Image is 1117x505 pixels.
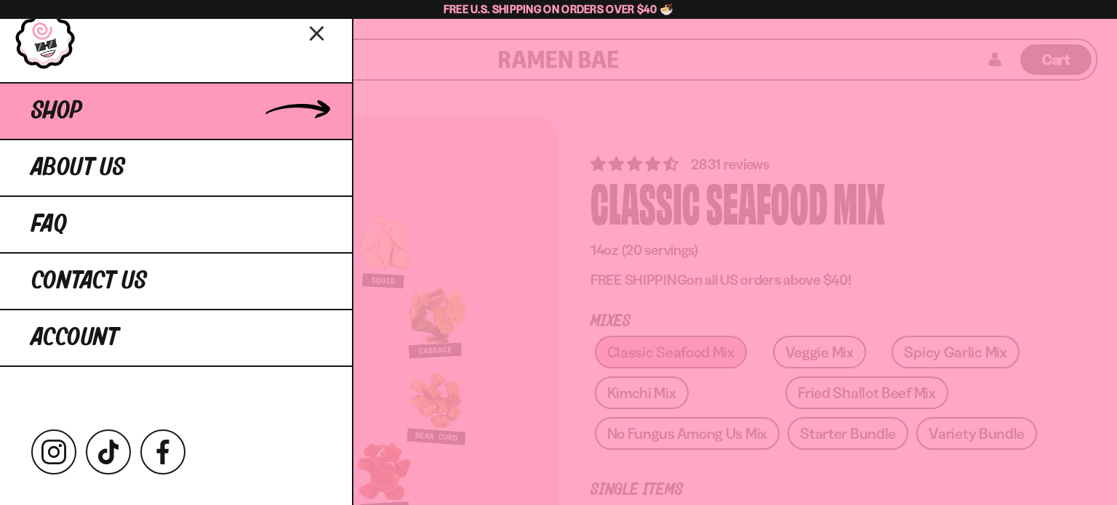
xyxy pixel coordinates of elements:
span: About Us [31,155,125,181]
span: Free U.S. Shipping on Orders over $40 🍜 [444,2,674,16]
button: Close menu [305,20,330,45]
span: Contact Us [31,268,147,294]
span: FAQ [31,211,67,238]
span: Shop [31,98,82,124]
span: Account [31,325,119,351]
